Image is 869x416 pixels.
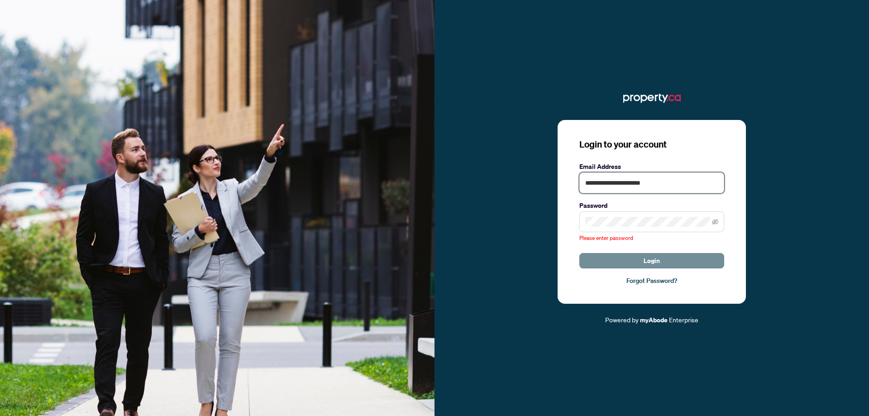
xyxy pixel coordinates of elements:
[623,91,681,105] img: ma-logo
[579,201,724,210] label: Password
[644,253,660,268] span: Login
[669,316,698,324] span: Enterprise
[579,138,724,151] h3: Login to your account
[579,162,724,172] label: Email Address
[640,315,668,325] a: myAbode
[605,316,639,324] span: Powered by
[579,276,724,286] a: Forgot Password?
[712,219,718,225] span: eye-invisible
[579,253,724,268] button: Login
[579,234,633,241] span: Please enter password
